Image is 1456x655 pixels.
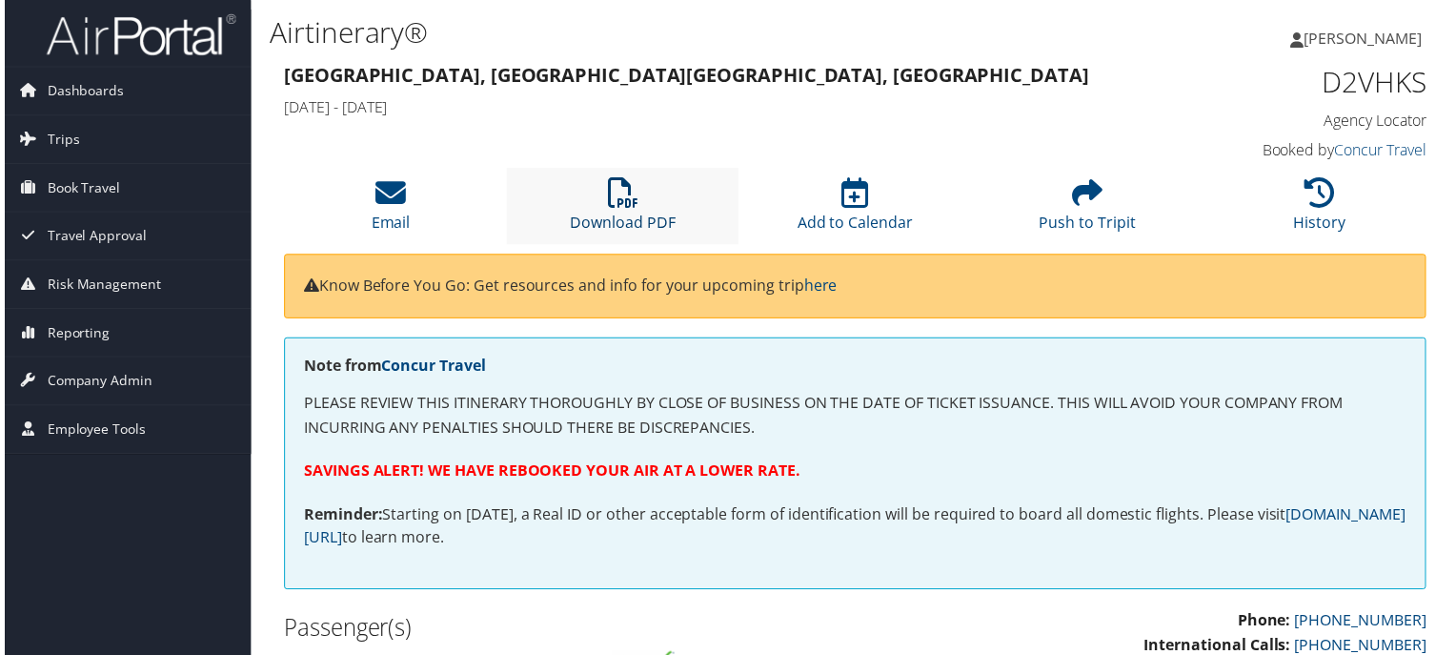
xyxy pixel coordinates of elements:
[281,615,841,647] h2: Passenger(s)
[301,394,1410,442] p: PLEASE REVIEW THIS ITINERARY THOROUGHLY BY CLOSE OF BUSINESS ON THE DATE OF TICKET ISSUANCE. THIS...
[301,506,380,527] strong: Reminder:
[43,68,120,115] span: Dashboards
[1294,10,1445,67] a: [PERSON_NAME]
[43,262,157,310] span: Risk Management
[1164,111,1430,132] h4: Agency Locator
[379,357,484,378] a: Concur Travel
[301,276,1410,300] p: Know Before You Go: Get resources and info for your upcoming trip
[43,408,142,456] span: Employee Tools
[42,12,233,57] img: airportal-logo.png
[1041,189,1138,235] a: Push to Tripit
[43,165,116,213] span: Book Travel
[369,189,408,235] a: Email
[1241,613,1294,634] strong: Phone:
[804,276,838,297] a: here
[281,63,1091,89] strong: [GEOGRAPHIC_DATA], [GEOGRAPHIC_DATA] [GEOGRAPHIC_DATA], [GEOGRAPHIC_DATA]
[43,214,143,261] span: Travel Approval
[301,462,800,483] strong: SAVINGS ALERT! WE HAVE REBOOKED YOUR AIR AT A LOWER RATE.
[43,116,75,164] span: Trips
[281,97,1136,118] h4: [DATE] - [DATE]
[1338,140,1430,161] a: Concur Travel
[569,189,675,235] a: Download PDF
[798,189,914,235] a: Add to Calendar
[43,359,149,407] span: Company Admin
[301,505,1410,554] p: Starting on [DATE], a Real ID or other acceptable form of identification will be required to boar...
[43,311,106,358] span: Reporting
[301,357,484,378] strong: Note from
[1298,613,1430,634] a: [PHONE_NUMBER]
[267,12,1052,52] h1: Airtinerary®
[1307,28,1426,49] span: [PERSON_NAME]
[1297,189,1349,235] a: History
[1164,63,1430,103] h1: D2VHKS
[1164,140,1430,161] h4: Booked by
